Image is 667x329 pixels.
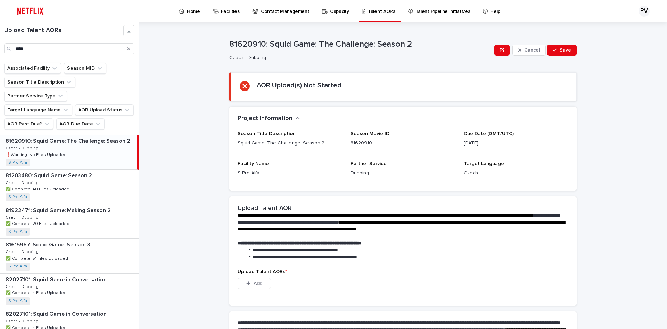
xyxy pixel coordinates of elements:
a: S Pro Alfa [8,160,27,165]
button: Season Title Description [4,77,75,88]
button: Save [547,45,577,56]
p: [DATE] [464,140,568,147]
button: AOR Past Due? [4,118,53,130]
p: 81922471: Squid Game: Making Season 2 [6,206,112,214]
p: 81615967: Squid Game: Season 3 [6,240,92,248]
span: Save [560,48,571,53]
button: Project Information [238,115,300,123]
button: Partner Service Type [4,91,67,102]
p: Czech [464,170,568,177]
span: Target Language [464,161,504,166]
span: Season Title Description [238,131,296,136]
h2: AOR Upload(s) Not Started [257,81,341,89]
input: Search [4,43,134,54]
p: ✅ Complete: 51 Files Uploaded [6,255,69,261]
button: Target Language Name [4,104,72,116]
p: ✅ Complete: 4 Files Uploaded [6,289,68,296]
button: Cancel [512,45,546,56]
p: 82027101: Squid Game in Conversation [6,275,108,283]
p: Czech - Dubbing [6,179,40,186]
h1: Upload Talent AORs [4,27,123,34]
p: Czech - Dubbing [6,214,40,220]
p: Czech - Dubbing [6,318,40,324]
button: Add [238,278,271,289]
h2: Upload Talent AOR [238,205,292,212]
span: Cancel [524,48,540,53]
h2: Project Information [238,115,293,123]
p: Squid Game: The Challenge: Season 2 [238,140,342,147]
p: Dubbing [351,170,455,177]
button: AOR Upload Status [75,104,134,116]
span: Add [254,281,262,286]
p: Czech - Dubbing [6,248,40,254]
p: ✅ Complete: 20 Files Uploaded [6,220,71,226]
span: Upload Talent AORs [238,269,287,274]
p: S Pro Alfa [238,170,342,177]
a: S Pro Alfa [8,195,27,199]
a: S Pro Alfa [8,264,27,269]
span: Facility Name [238,161,269,166]
span: Partner Service [351,161,387,166]
p: Czech - Dubbing [229,55,489,61]
button: Season MID [64,63,106,74]
p: 81620910: Squid Game: The Challenge: Season 2 [6,136,132,144]
p: 82027101: Squid Game in Conversation [6,310,108,318]
p: 81203480: Squid Game: Season 2 [6,171,93,179]
p: Czech - Dubbing [6,144,40,151]
button: Associated Facility [4,63,61,74]
p: ✅ Complete: 48 Files Uploaded [6,186,71,192]
a: S Pro Alfa [8,299,27,304]
a: S Pro Alfa [8,229,27,234]
div: PV [639,6,650,17]
p: ❗️Warning: No Files Uploaded [6,151,68,157]
span: Season Movie ID [351,131,389,136]
p: 81620910 [351,140,455,147]
p: Czech - Dubbing [6,283,40,289]
button: AOR Due Date [56,118,105,130]
p: 81620910: Squid Game: The Challenge: Season 2 [229,39,492,49]
span: Due Date (GMT/UTC) [464,131,514,136]
img: ifQbXi3ZQGMSEF7WDB7W [14,4,47,18]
